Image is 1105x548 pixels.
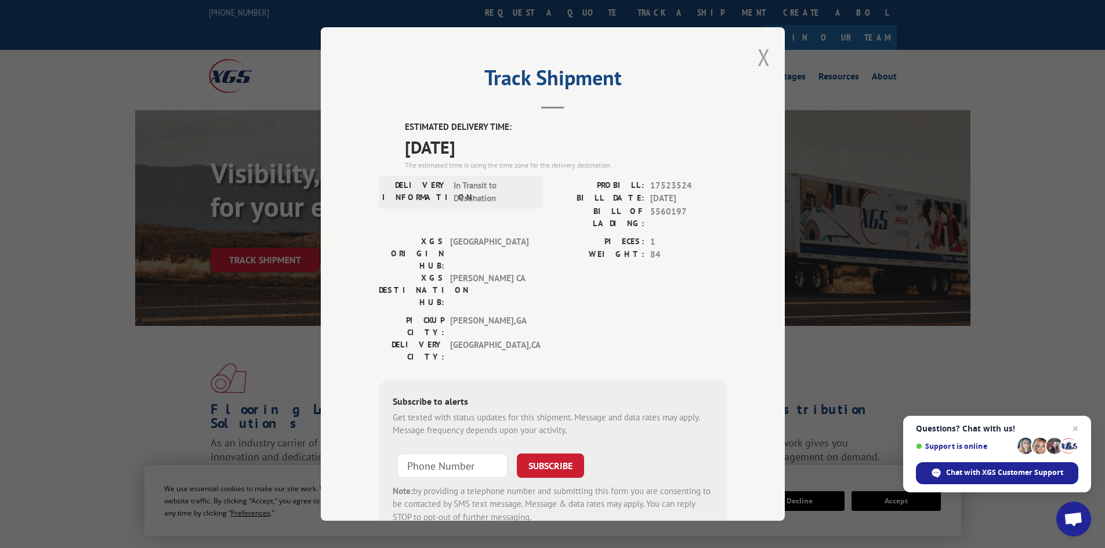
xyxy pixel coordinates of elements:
[405,160,727,170] div: The estimated time is using the time zone for the delivery destination.
[450,235,528,272] span: [GEOGRAPHIC_DATA]
[517,453,584,478] button: SUBSCRIBE
[393,394,713,411] div: Subscribe to alerts
[397,453,508,478] input: Phone Number
[650,248,727,262] span: 84
[379,70,727,92] h2: Track Shipment
[650,192,727,205] span: [DATE]
[450,272,528,309] span: [PERSON_NAME] CA
[1068,422,1082,436] span: Close chat
[405,121,727,134] label: ESTIMATED DELIVERY TIME:
[393,485,713,524] div: by providing a telephone number and submitting this form you are consenting to be contacted by SM...
[379,235,444,272] label: XGS ORIGIN HUB:
[553,248,644,262] label: WEIGHT:
[650,205,727,230] span: 5560197
[379,272,444,309] label: XGS DESTINATION HUB:
[450,339,528,363] span: [GEOGRAPHIC_DATA] , CA
[454,179,532,205] span: In Transit to Destination
[450,314,528,339] span: [PERSON_NAME] , GA
[650,179,727,193] span: 17523524
[916,424,1078,433] span: Questions? Chat with us!
[553,235,644,249] label: PIECES:
[553,205,644,230] label: BILL OF LADING:
[382,179,448,205] label: DELIVERY INFORMATION:
[405,134,727,160] span: [DATE]
[946,467,1063,478] span: Chat with XGS Customer Support
[379,339,444,363] label: DELIVERY CITY:
[758,42,770,72] button: Close modal
[916,442,1013,451] span: Support is online
[650,235,727,249] span: 1
[553,192,644,205] label: BILL DATE:
[553,179,644,193] label: PROBILL:
[393,485,413,496] strong: Note:
[393,411,713,437] div: Get texted with status updates for this shipment. Message and data rates may apply. Message frequ...
[1056,502,1091,536] div: Open chat
[379,314,444,339] label: PICKUP CITY:
[916,462,1078,484] div: Chat with XGS Customer Support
